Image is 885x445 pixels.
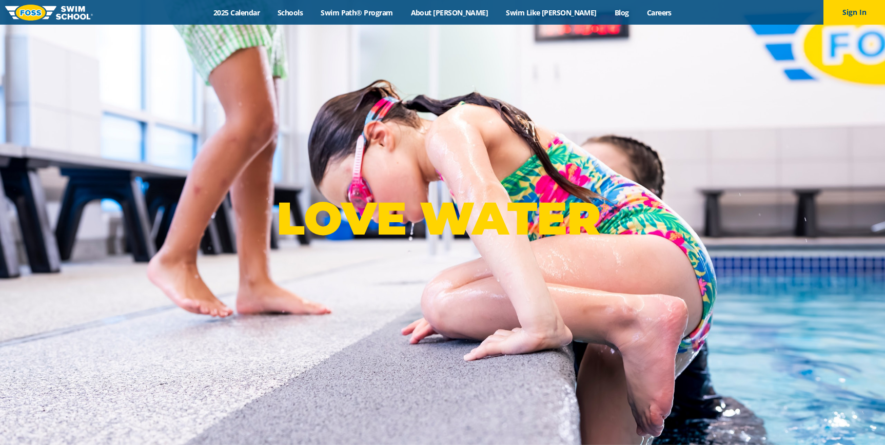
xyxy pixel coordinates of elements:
a: Schools [269,8,312,17]
sup: ® [600,201,608,214]
a: Careers [638,8,680,17]
p: LOVE WATER [277,191,608,246]
a: 2025 Calendar [205,8,269,17]
img: FOSS Swim School Logo [5,5,93,21]
a: Swim Like [PERSON_NAME] [497,8,606,17]
a: Blog [605,8,638,17]
a: Swim Path® Program [312,8,402,17]
a: About [PERSON_NAME] [402,8,497,17]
